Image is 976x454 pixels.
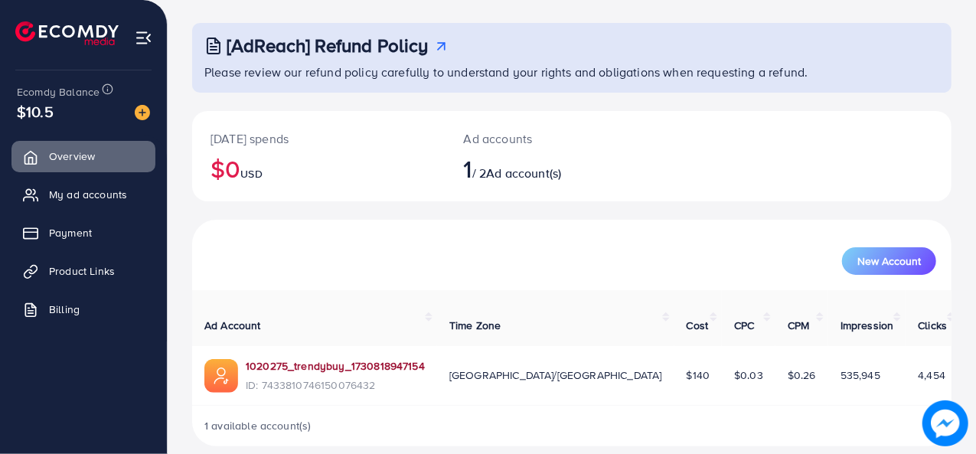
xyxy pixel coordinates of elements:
span: CPC [734,318,754,333]
span: $0.03 [734,367,763,383]
span: $0.26 [788,367,816,383]
h3: [AdReach] Refund Policy [227,34,429,57]
span: My ad accounts [49,187,127,202]
a: Billing [11,294,155,325]
button: New Account [842,247,936,275]
a: My ad accounts [11,179,155,210]
img: image [922,400,968,446]
span: 4,454 [918,367,945,383]
a: Overview [11,141,155,171]
span: $140 [687,367,710,383]
span: 1 [464,151,472,186]
a: Payment [11,217,155,248]
span: Clicks [918,318,947,333]
span: Payment [49,225,92,240]
span: ID: 7433810746150076432 [246,377,425,393]
span: Time Zone [449,318,501,333]
span: New Account [857,256,921,266]
span: Product Links [49,263,115,279]
p: [DATE] spends [211,129,427,148]
span: CPM [788,318,809,333]
span: 1 available account(s) [204,418,312,433]
a: 1020275_trendybuy_1730818947154 [246,358,425,374]
p: Ad accounts [464,129,617,148]
h2: $0 [211,154,427,183]
h2: / 2 [464,154,617,183]
img: image [135,105,150,120]
span: Ecomdy Balance [17,84,100,100]
span: Impression [841,318,894,333]
img: menu [135,29,152,47]
p: Please review our refund policy carefully to understand your rights and obligations when requesti... [204,63,942,81]
span: Ad Account [204,318,261,333]
span: USD [240,166,262,181]
span: 535,945 [841,367,880,383]
a: Product Links [11,256,155,286]
img: ic-ads-acc.e4c84228.svg [204,359,238,393]
span: Billing [49,302,80,317]
span: Ad account(s) [486,165,561,181]
span: Cost [687,318,709,333]
span: [GEOGRAPHIC_DATA]/[GEOGRAPHIC_DATA] [449,367,662,383]
span: $10.5 [17,100,54,122]
img: logo [15,21,119,45]
span: Overview [49,149,95,164]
